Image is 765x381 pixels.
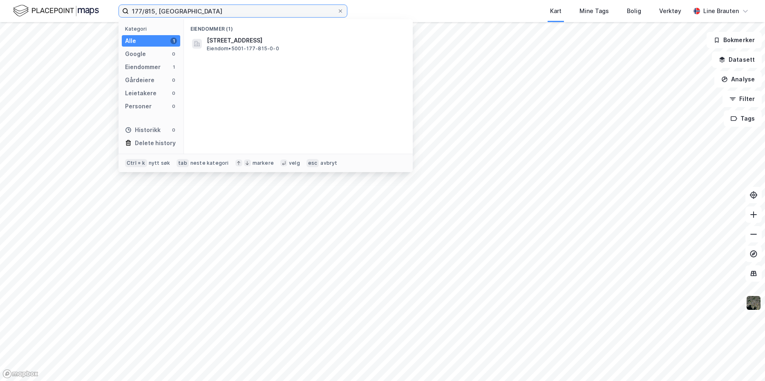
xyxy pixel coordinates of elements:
[207,36,403,45] span: [STREET_ADDRESS]
[703,6,739,16] div: Line Brauten
[724,110,762,127] button: Tags
[170,90,177,96] div: 0
[170,103,177,110] div: 0
[170,127,177,133] div: 0
[253,160,274,166] div: markere
[135,138,176,148] div: Delete history
[125,88,157,98] div: Leietakere
[125,159,147,167] div: Ctrl + k
[207,45,279,52] span: Eiendom • 5001-177-815-0-0
[170,51,177,57] div: 0
[2,369,38,379] a: Mapbox homepage
[125,36,136,46] div: Alle
[13,4,99,18] img: logo.f888ab2527a4732fd821a326f86c7f29.svg
[707,32,762,48] button: Bokmerker
[190,160,229,166] div: neste kategori
[125,101,152,111] div: Personer
[125,62,161,72] div: Eiendommer
[125,49,146,59] div: Google
[170,64,177,70] div: 1
[170,77,177,83] div: 0
[129,5,337,17] input: Søk på adresse, matrikkel, gårdeiere, leietakere eller personer
[306,159,319,167] div: esc
[320,160,337,166] div: avbryt
[659,6,681,16] div: Verktøy
[724,342,765,381] iframe: Chat Widget
[722,91,762,107] button: Filter
[714,71,762,87] button: Analyse
[550,6,561,16] div: Kart
[289,160,300,166] div: velg
[125,75,154,85] div: Gårdeiere
[170,38,177,44] div: 1
[746,295,761,311] img: 9k=
[724,342,765,381] div: Kontrollprogram for chat
[184,19,413,34] div: Eiendommer (1)
[627,6,641,16] div: Bolig
[177,159,189,167] div: tab
[149,160,170,166] div: nytt søk
[579,6,609,16] div: Mine Tags
[125,125,161,135] div: Historikk
[712,52,762,68] button: Datasett
[125,26,180,32] div: Kategori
